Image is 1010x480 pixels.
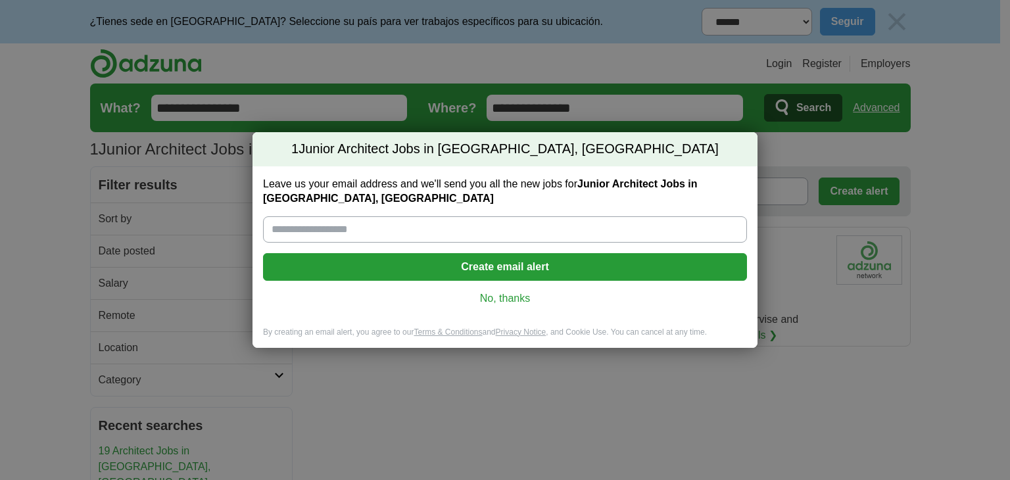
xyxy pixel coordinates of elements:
[252,132,757,166] h2: Junior Architect Jobs in [GEOGRAPHIC_DATA], [GEOGRAPHIC_DATA]
[274,291,736,306] a: No, thanks
[414,327,482,337] a: Terms & Conditions
[496,327,546,337] a: Privacy Notice
[252,327,757,348] div: By creating an email alert, you agree to our and , and Cookie Use. You can cancel at any time.
[263,177,747,206] label: Leave us your email address and we'll send you all the new jobs for
[263,253,747,281] button: Create email alert
[263,178,698,204] strong: Junior Architect Jobs in [GEOGRAPHIC_DATA], [GEOGRAPHIC_DATA]
[291,140,299,158] span: 1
